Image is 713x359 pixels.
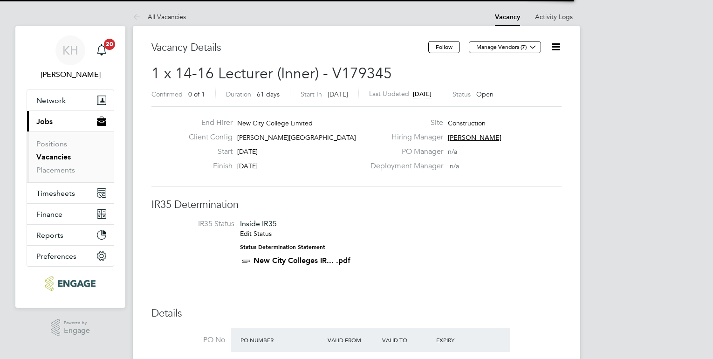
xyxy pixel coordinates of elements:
[64,327,90,335] span: Engage
[240,229,272,238] a: Edit Status
[188,90,205,98] span: 0 of 1
[151,64,392,83] span: 1 x 14-16 Lecturer (Inner) - V179345
[181,118,233,128] label: End Hirer
[27,225,114,245] button: Reports
[27,131,114,182] div: Jobs
[237,133,356,142] span: [PERSON_NAME][GEOGRAPHIC_DATA]
[27,35,114,80] a: KH[PERSON_NAME]
[36,117,53,126] span: Jobs
[240,244,325,250] strong: Status Determination Statement
[104,39,115,50] span: 20
[413,90,432,98] span: [DATE]
[36,189,75,198] span: Timesheets
[380,331,434,348] div: Valid To
[452,90,471,98] label: Status
[27,111,114,131] button: Jobs
[325,331,380,348] div: Valid From
[226,90,251,98] label: Duration
[237,147,258,156] span: [DATE]
[495,13,520,21] a: Vacancy
[448,147,457,156] span: n/a
[469,41,541,53] button: Manage Vendors (7)
[36,252,76,261] span: Preferences
[36,231,63,240] span: Reports
[151,307,562,320] h3: Details
[27,90,114,110] button: Network
[181,132,233,142] label: Client Config
[27,69,114,80] span: Kirsty Hanmore
[27,204,114,224] button: Finance
[36,139,67,148] a: Positions
[92,35,111,65] a: 20
[27,276,114,291] a: Go to home page
[51,319,90,337] a: Powered byEngage
[450,162,459,170] span: n/a
[62,44,78,56] span: KH
[36,152,71,161] a: Vacancies
[365,132,443,142] label: Hiring Manager
[161,219,234,229] label: IR35 Status
[151,90,183,98] label: Confirmed
[133,13,186,21] a: All Vacancies
[237,162,258,170] span: [DATE]
[369,90,409,98] label: Last Updated
[434,331,488,348] div: Expiry
[151,41,428,55] h3: Vacancy Details
[64,319,90,327] span: Powered by
[27,183,114,203] button: Timesheets
[36,210,62,219] span: Finance
[151,335,225,345] label: PO No
[151,198,562,212] h3: IR35 Determination
[535,13,573,21] a: Activity Logs
[448,133,501,142] span: [PERSON_NAME]
[237,119,313,127] span: New City College Limited
[15,26,125,308] nav: Main navigation
[365,161,443,171] label: Deployment Manager
[476,90,494,98] span: Open
[36,96,66,105] span: Network
[240,219,277,228] span: Inside IR35
[238,331,325,348] div: PO Number
[27,246,114,266] button: Preferences
[301,90,322,98] label: Start In
[328,90,348,98] span: [DATE]
[181,161,233,171] label: Finish
[257,90,280,98] span: 61 days
[365,118,443,128] label: Site
[181,147,233,157] label: Start
[428,41,460,53] button: Follow
[36,166,75,174] a: Placements
[45,276,95,291] img: ncclondon-logo-retina.png
[448,119,486,127] span: Construction
[365,147,443,157] label: PO Manager
[254,256,350,265] a: New City Colleges IR... .pdf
